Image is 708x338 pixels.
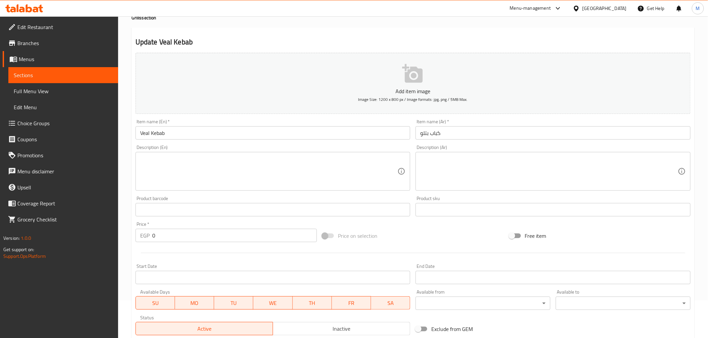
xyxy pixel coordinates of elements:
[510,4,551,12] div: Menu-management
[293,296,332,310] button: TH
[21,234,31,242] span: 1.0.0
[17,183,113,191] span: Upsell
[131,14,695,21] h4: Grills section
[17,39,113,47] span: Branches
[276,324,408,334] span: Inactive
[178,298,211,308] span: MO
[3,195,118,211] a: Coverage Report
[374,298,408,308] span: SA
[17,167,113,175] span: Menu disclaimer
[17,135,113,143] span: Coupons
[416,203,691,216] input: Please enter product sku
[136,53,691,114] button: Add item imageImage Size: 1200 x 800 px / Image formats: jpg, png / 5MB Max.
[136,37,691,47] h2: Update Veal Kebab
[3,35,118,51] a: Branches
[273,322,410,335] button: Inactive
[140,231,150,239] p: EGP
[14,87,113,95] span: Full Menu View
[8,83,118,99] a: Full Menu View
[136,296,175,310] button: SU
[14,71,113,79] span: Sections
[332,296,371,310] button: FR
[17,119,113,127] span: Choice Groups
[416,297,550,310] div: ​
[139,324,270,334] span: Active
[8,99,118,115] a: Edit Menu
[136,126,411,140] input: Enter name En
[525,232,546,240] span: Free item
[3,163,118,179] a: Menu disclaimer
[358,96,468,103] span: Image Size: 1200 x 800 px / Image formats: jpg, png / 5MB Max.
[19,55,113,63] span: Menus
[3,211,118,227] a: Grocery Checklist
[17,215,113,223] span: Grocery Checklist
[175,296,214,310] button: MO
[3,245,34,254] span: Get support on:
[3,252,46,261] a: Support.OpsPlatform
[431,325,473,333] span: Exclude from GEM
[17,23,113,31] span: Edit Restaurant
[136,203,411,216] input: Please enter product barcode
[3,131,118,147] a: Coupons
[14,103,113,111] span: Edit Menu
[3,234,20,242] span: Version:
[136,322,273,335] button: Active
[338,232,377,240] span: Price on selection
[3,19,118,35] a: Edit Restaurant
[556,297,691,310] div: ​
[256,298,290,308] span: WE
[8,67,118,83] a: Sections
[253,296,292,310] button: WE
[17,151,113,159] span: Promotions
[214,296,253,310] button: TU
[583,5,627,12] div: [GEOGRAPHIC_DATA]
[3,179,118,195] a: Upsell
[3,115,118,131] a: Choice Groups
[371,296,410,310] button: SA
[139,298,172,308] span: SU
[3,51,118,67] a: Menus
[295,298,329,308] span: TH
[17,199,113,207] span: Coverage Report
[335,298,368,308] span: FR
[416,126,691,140] input: Enter name Ar
[152,229,317,242] input: Please enter price
[146,87,680,95] p: Add item image
[3,147,118,163] a: Promotions
[696,5,700,12] span: M
[217,298,251,308] span: TU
